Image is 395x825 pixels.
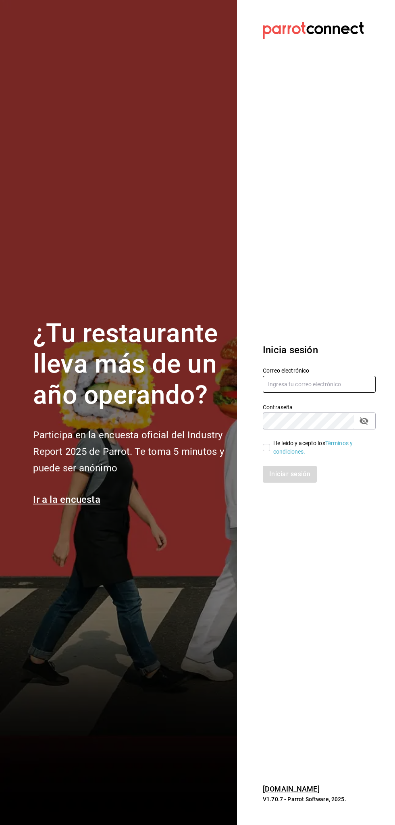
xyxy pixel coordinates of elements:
[263,404,376,410] label: Contraseña
[33,427,227,476] h2: Participa en la encuesta oficial del Industry Report 2025 de Parrot. Te toma 5 minutos y puede se...
[33,494,100,505] a: Ir a la encuesta
[273,440,353,455] a: Términos y condiciones.
[33,318,227,411] h1: ¿Tu restaurante lleva más de un año operando?
[273,439,369,456] div: He leído y acepto los
[357,414,371,428] button: passwordField
[263,367,376,373] label: Correo electrónico
[263,343,376,357] h3: Inicia sesión
[263,795,376,803] p: V1.70.7 - Parrot Software, 2025.
[263,376,376,393] input: Ingresa tu correo electrónico
[263,785,320,793] a: [DOMAIN_NAME]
